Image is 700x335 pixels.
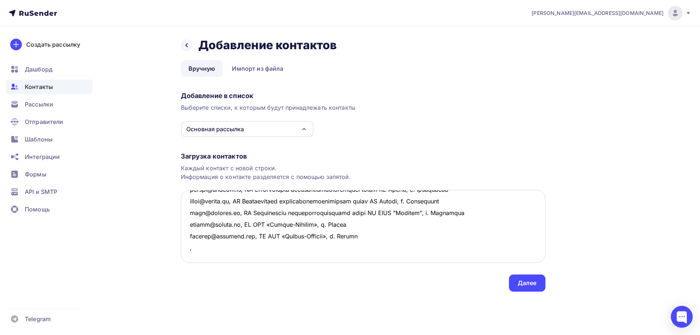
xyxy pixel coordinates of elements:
a: Дашборд [6,62,93,77]
button: Основная рассылка [181,121,314,137]
span: Рассылки [25,100,53,109]
span: Отправители [25,117,63,126]
h2: Добавление контактов [198,38,337,52]
div: Каждый контакт с новой строки. Информация о контакте разделяется с помощью запятой. [181,164,545,181]
a: Отправители [6,114,93,129]
a: Рассылки [6,97,93,112]
span: Интеграции [25,152,60,161]
a: [PERSON_NAME][EMAIL_ADDRESS][DOMAIN_NAME] [532,6,691,20]
span: Формы [25,170,46,179]
div: Создать рассылку [26,40,80,49]
span: API и SMTP [25,187,57,196]
div: Основная рассылка [186,125,244,133]
span: Дашборд [25,65,52,74]
span: Контакты [25,82,53,91]
a: Формы [6,167,93,182]
span: Telegram [25,315,51,323]
div: Выберите списки, к которым будут принадлежать контакты [181,103,545,112]
span: [PERSON_NAME][EMAIL_ADDRESS][DOMAIN_NAME] [532,9,664,17]
a: Вручную [181,60,223,77]
div: Далее [518,279,537,287]
a: Контакты [6,79,93,94]
span: Шаблоны [25,135,52,144]
a: Импорт из файла [224,60,291,77]
span: Помощь [25,205,50,214]
div: Загрузка контактов [181,152,545,161]
div: Добавление в список [181,91,545,100]
a: Шаблоны [6,132,93,147]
